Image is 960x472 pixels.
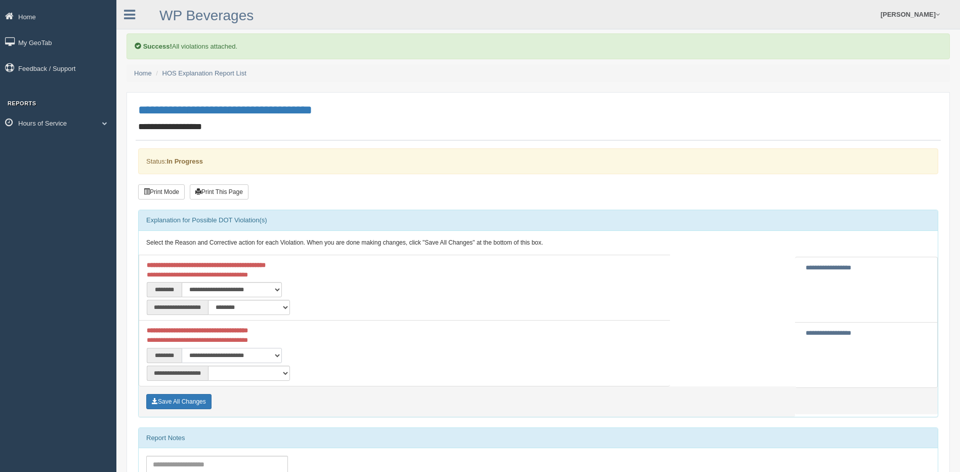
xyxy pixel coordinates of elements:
[166,158,203,165] strong: In Progress
[138,184,185,200] button: Print Mode
[139,428,938,448] div: Report Notes
[138,148,938,174] div: Status:
[146,394,212,409] button: Save
[159,8,254,23] a: WP Beverages
[127,33,950,59] div: All violations attached.
[139,210,938,230] div: Explanation for Possible DOT Violation(s)
[143,43,172,50] b: Success!
[190,184,248,200] button: Print This Page
[162,69,246,77] a: HOS Explanation Report List
[134,69,152,77] a: Home
[139,231,938,255] div: Select the Reason and Corrective action for each Violation. When you are done making changes, cli...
